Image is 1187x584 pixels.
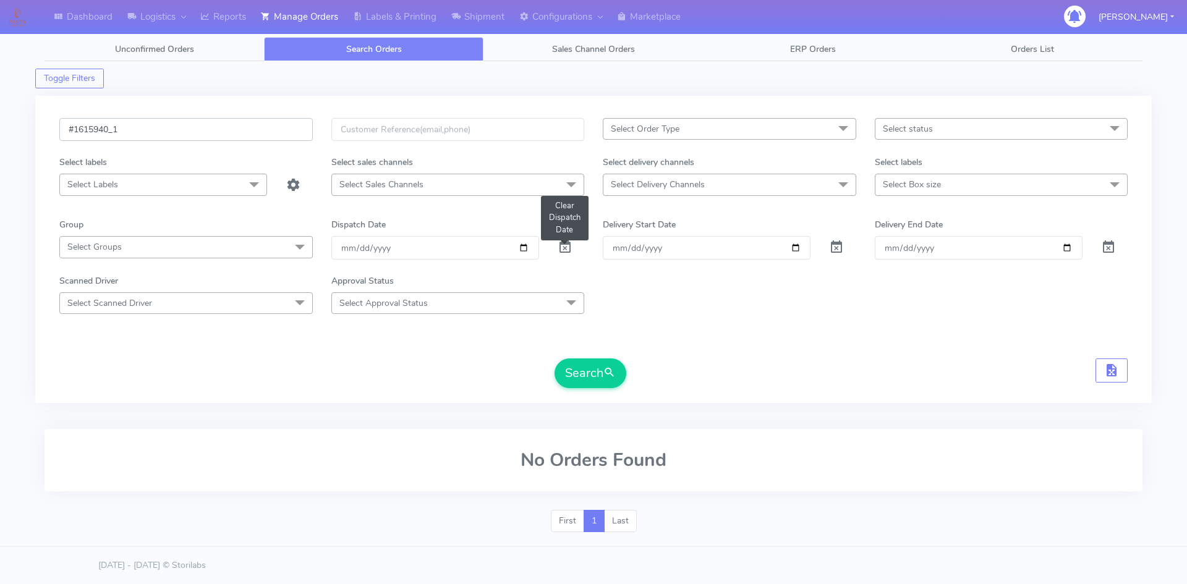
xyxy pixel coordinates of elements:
[603,218,676,231] label: Delivery Start Date
[1011,43,1054,55] span: Orders List
[331,274,394,287] label: Approval Status
[346,43,402,55] span: Search Orders
[67,179,118,190] span: Select Labels
[875,156,922,169] label: Select labels
[1089,4,1183,30] button: [PERSON_NAME]
[331,118,585,141] input: Customer Reference(email,phone)
[59,118,313,141] input: Order Id
[67,297,152,309] span: Select Scanned Driver
[875,218,943,231] label: Delivery End Date
[331,156,413,169] label: Select sales channels
[59,156,107,169] label: Select labels
[339,179,423,190] span: Select Sales Channels
[611,179,705,190] span: Select Delivery Channels
[584,510,605,532] a: 1
[45,37,1142,61] ul: Tabs
[339,297,428,309] span: Select Approval Status
[115,43,194,55] span: Unconfirmed Orders
[59,274,118,287] label: Scanned Driver
[552,43,635,55] span: Sales Channel Orders
[883,179,941,190] span: Select Box size
[67,241,122,253] span: Select Groups
[35,69,104,88] button: Toggle Filters
[883,123,933,135] span: Select status
[790,43,836,55] span: ERP Orders
[59,218,83,231] label: Group
[331,218,386,231] label: Dispatch Date
[611,123,679,135] span: Select Order Type
[555,358,626,388] button: Search
[59,450,1128,470] h2: No Orders Found
[603,156,694,169] label: Select delivery channels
